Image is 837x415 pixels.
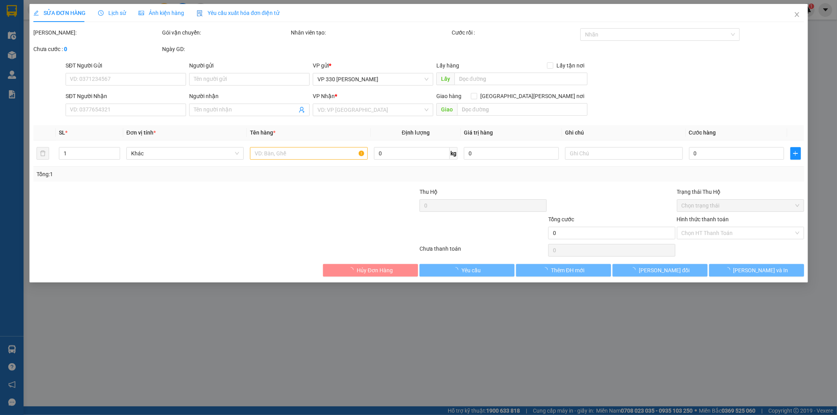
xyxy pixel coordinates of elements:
[786,4,808,26] button: Close
[436,93,461,99] span: Giao hàng
[677,187,804,196] div: Trạng thái Thu Hộ
[612,264,707,277] button: [PERSON_NAME] đổi
[565,147,682,160] input: Ghi Chú
[436,62,459,69] span: Lấy hàng
[98,10,104,16] span: clock-circle
[419,189,437,195] span: Thu Hộ
[162,45,289,53] div: Ngày GD:
[639,266,689,275] span: [PERSON_NAME] đổi
[451,28,578,37] div: Cước rồi :
[724,267,733,273] span: loading
[461,266,481,275] span: Yêu cầu
[323,264,418,277] button: Hủy Đơn Hàng
[450,147,458,160] span: kg
[457,103,587,116] input: Dọc đường
[189,92,310,100] div: Người nhận
[139,10,144,16] span: picture
[250,147,367,160] input: VD: Bàn, Ghế
[436,103,457,116] span: Giao
[66,61,186,70] div: SĐT Người Gửi
[553,61,587,70] span: Lấy tận nơi
[348,267,356,273] span: loading
[66,92,186,100] div: SĐT Người Nhận
[313,61,433,70] div: VP gửi
[790,150,800,157] span: plus
[733,266,788,275] span: [PERSON_NAME] và In
[33,10,86,16] span: SỬA ĐƠN HÀNG
[317,73,429,85] span: VP 330 Lê Duẫn
[139,10,184,16] span: Ảnh kiện hàng
[291,28,450,37] div: Nhân viên tạo:
[681,200,799,211] span: Chọn trạng thái
[419,244,547,258] div: Chưa thanh toán
[790,147,801,160] button: plus
[197,10,279,16] span: Yêu cầu xuất hóa đơn điện tử
[98,10,126,16] span: Lịch sử
[419,264,514,277] button: Yêu cầu
[464,129,493,136] span: Giá trị hàng
[131,147,239,159] span: Khác
[689,129,716,136] span: Cước hàng
[677,216,729,222] label: Hình thức thanh toán
[793,11,800,18] span: close
[33,45,160,53] div: Chưa cước :
[126,129,156,136] span: Đơn vị tính
[402,129,430,136] span: Định lượng
[436,73,454,85] span: Lấy
[477,92,587,100] span: [GEOGRAPHIC_DATA][PERSON_NAME] nơi
[59,129,65,136] span: SL
[64,46,67,52] b: 0
[542,267,551,273] span: loading
[250,129,275,136] span: Tên hàng
[562,125,686,140] th: Ghi chú
[189,61,310,70] div: Người gửi
[454,73,587,85] input: Dọc đường
[33,10,39,16] span: edit
[453,267,461,273] span: loading
[551,266,584,275] span: Thêm ĐH mới
[36,147,49,160] button: delete
[630,267,639,273] span: loading
[33,28,160,37] div: [PERSON_NAME]:
[299,107,305,113] span: user-add
[197,10,203,16] img: icon
[313,93,335,99] span: VP Nhận
[36,170,323,178] div: Tổng: 1
[356,266,392,275] span: Hủy Đơn Hàng
[548,216,574,222] span: Tổng cước
[516,264,611,277] button: Thêm ĐH mới
[162,28,289,37] div: Gói vận chuyển:
[709,264,804,277] button: [PERSON_NAME] và In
